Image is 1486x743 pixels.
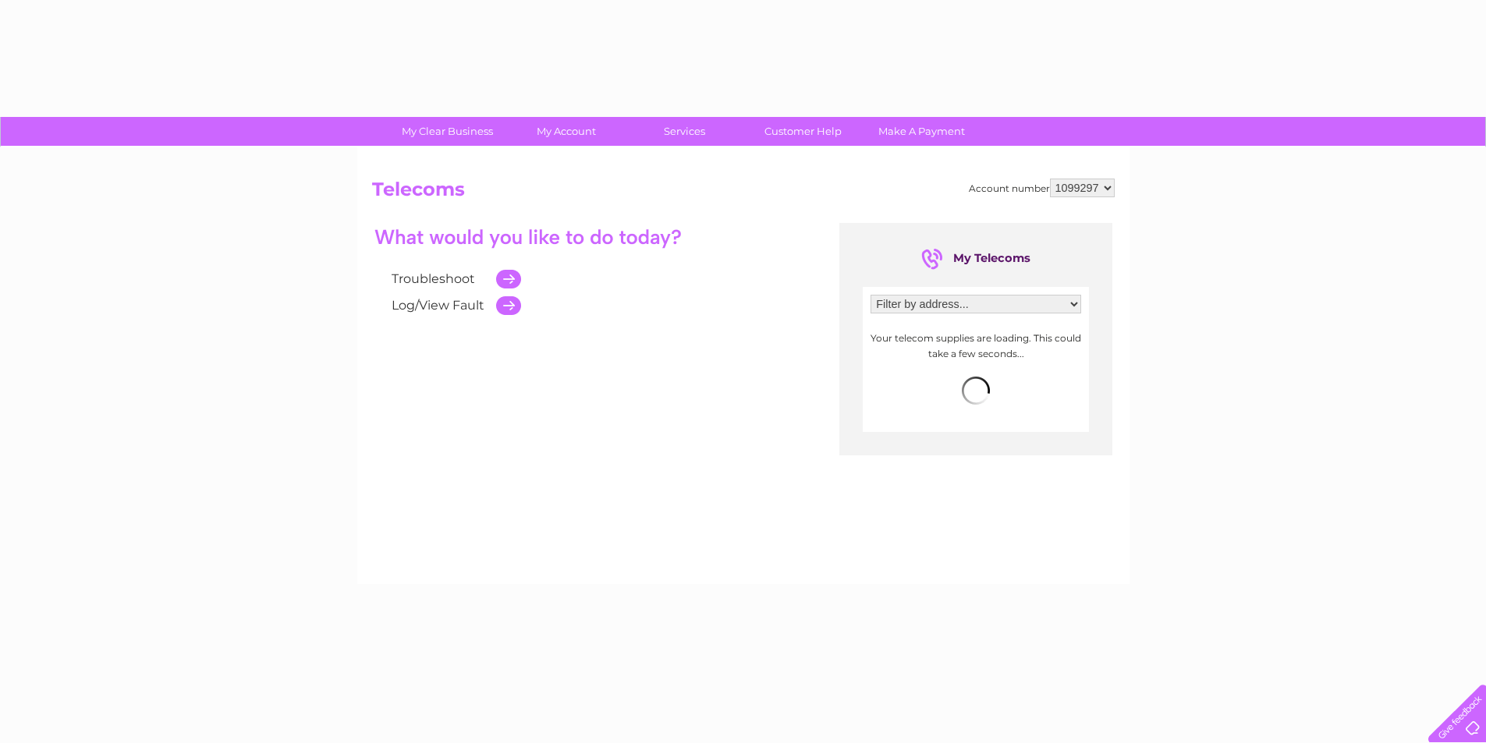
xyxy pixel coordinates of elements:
[969,179,1115,197] div: Account number
[962,377,990,405] img: loading
[871,331,1081,360] p: Your telecom supplies are loading. This could take a few seconds...
[857,117,986,146] a: Make A Payment
[921,246,1030,271] div: My Telecoms
[383,117,512,146] a: My Clear Business
[739,117,867,146] a: Customer Help
[392,271,475,286] a: Troubleshoot
[620,117,749,146] a: Services
[502,117,630,146] a: My Account
[392,298,484,313] a: Log/View Fault
[372,179,1115,208] h2: Telecoms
